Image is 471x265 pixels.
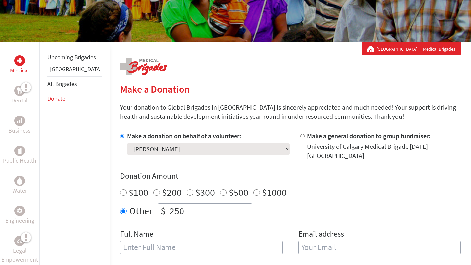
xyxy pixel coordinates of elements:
p: Public Health [3,156,36,165]
a: BusinessBusiness [9,116,31,135]
a: [GEOGRAPHIC_DATA] [376,46,420,52]
label: $500 [229,186,248,198]
img: Water [17,177,22,184]
label: $300 [195,186,215,198]
div: Business [14,116,25,126]
li: Panama [47,65,102,76]
p: Legal Empowerment [1,246,38,264]
p: Medical [10,66,29,75]
img: Engineering [17,208,22,213]
p: Engineering [5,216,34,225]
label: Email address [298,229,344,241]
input: Your Email [298,241,461,254]
a: Upcoming Brigades [47,54,96,61]
label: $200 [162,186,182,198]
a: EngineeringEngineering [5,206,34,225]
div: Dental [14,86,25,96]
label: Full Name [120,229,153,241]
div: $ [158,204,168,218]
img: Legal Empowerment [17,239,22,243]
p: Business [9,126,31,135]
label: Make a donation on behalf of a volunteer: [127,132,241,140]
li: All Brigades [47,76,102,91]
p: Water [12,186,27,195]
div: Medical Brigades [367,46,455,52]
label: Other [129,203,152,218]
p: Dental [11,96,28,105]
p: Your donation to Global Brigades in [GEOGRAPHIC_DATA] is sincerely appreciated and much needed! Y... [120,103,461,121]
div: Public Health [14,146,25,156]
a: Public HealthPublic Health [3,146,36,165]
a: Donate [47,95,65,102]
li: Donate [47,91,102,106]
label: $100 [129,186,148,198]
div: Water [14,176,25,186]
h2: Make a Donation [120,83,461,95]
input: Enter Amount [168,204,252,218]
label: $1000 [262,186,287,198]
a: MedicalMedical [10,55,29,75]
a: Legal EmpowermentLegal Empowerment [1,236,38,264]
a: All Brigades [47,80,77,87]
div: Engineering [14,206,25,216]
img: logo-medical.png [120,58,167,75]
div: Legal Empowerment [14,236,25,246]
div: University of Calgary Medical Brigade [DATE] [GEOGRAPHIC_DATA] [307,142,461,160]
img: Medical [17,58,22,63]
a: WaterWater [12,176,27,195]
a: DentalDental [11,86,28,105]
img: Business [17,118,22,123]
div: Medical [14,55,25,66]
img: Dental [17,87,22,94]
li: Upcoming Brigades [47,50,102,65]
h4: Donation Amount [120,171,461,181]
a: [GEOGRAPHIC_DATA] [50,65,102,73]
img: Public Health [17,148,22,154]
label: Make a general donation to group fundraiser: [307,132,431,140]
input: Enter Full Name [120,241,283,254]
